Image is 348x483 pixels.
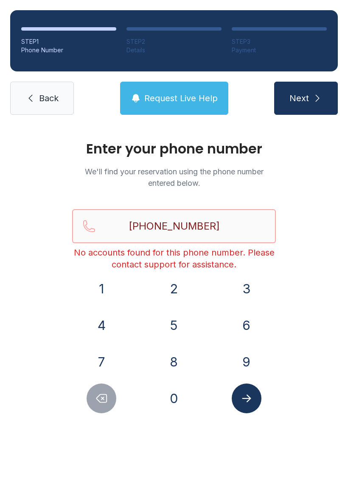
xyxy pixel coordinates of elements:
button: 5 [159,310,189,340]
span: Back [39,92,59,104]
div: Phone Number [21,46,116,54]
div: No accounts found for this phone number. Please contact support for assistance. [72,247,276,270]
input: Reservation phone number [72,209,276,243]
h1: Enter your phone number [72,142,276,156]
span: Next [289,92,309,104]
button: Submit lookup form [232,384,261,413]
div: Details [126,46,222,54]
button: 2 [159,274,189,304]
div: STEP 2 [126,37,222,46]
span: Request Live Help [144,92,218,104]
div: Payment [232,46,327,54]
p: We'll find your reservation using the phone number entered below. [72,166,276,189]
button: 4 [87,310,116,340]
button: Delete number [87,384,116,413]
button: 8 [159,347,189,377]
div: STEP 3 [232,37,327,46]
button: 1 [87,274,116,304]
button: 9 [232,347,261,377]
button: 3 [232,274,261,304]
div: STEP 1 [21,37,116,46]
button: 7 [87,347,116,377]
button: 6 [232,310,261,340]
button: 0 [159,384,189,413]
